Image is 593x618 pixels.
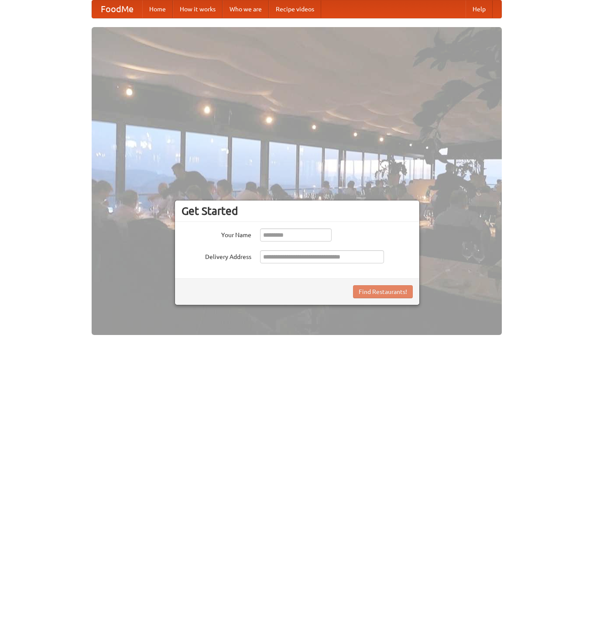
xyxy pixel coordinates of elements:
[353,285,413,298] button: Find Restaurants!
[92,0,142,18] a: FoodMe
[466,0,493,18] a: Help
[182,204,413,218] h3: Get Started
[182,250,251,261] label: Delivery Address
[142,0,173,18] a: Home
[223,0,269,18] a: Who we are
[182,228,251,239] label: Your Name
[269,0,321,18] a: Recipe videos
[173,0,223,18] a: How it works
